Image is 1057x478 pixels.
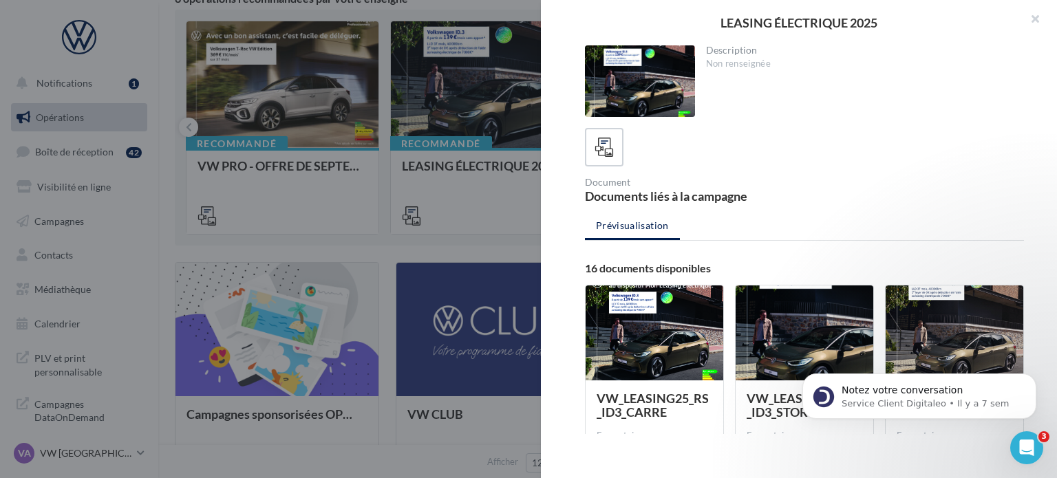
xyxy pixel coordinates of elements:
div: 16 documents disponibles [585,263,1024,274]
span: 3 [1038,431,1049,442]
div: Documents liés à la campagne [585,190,799,202]
span: VW_LEASING25_RS_ID3_STORY [747,391,859,420]
iframe: Intercom live chat [1010,431,1043,464]
div: Non renseignée [706,58,1014,70]
div: LEASING ÉLECTRIQUE 2025 [563,17,1035,29]
div: Format: jpg [747,430,862,442]
div: Description [706,45,1014,55]
div: Format: jpg [597,430,712,442]
div: Document [585,177,799,187]
span: VW_LEASING25_RS_ID3_CARRE [597,391,709,420]
iframe: Intercom notifications message [782,345,1057,441]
